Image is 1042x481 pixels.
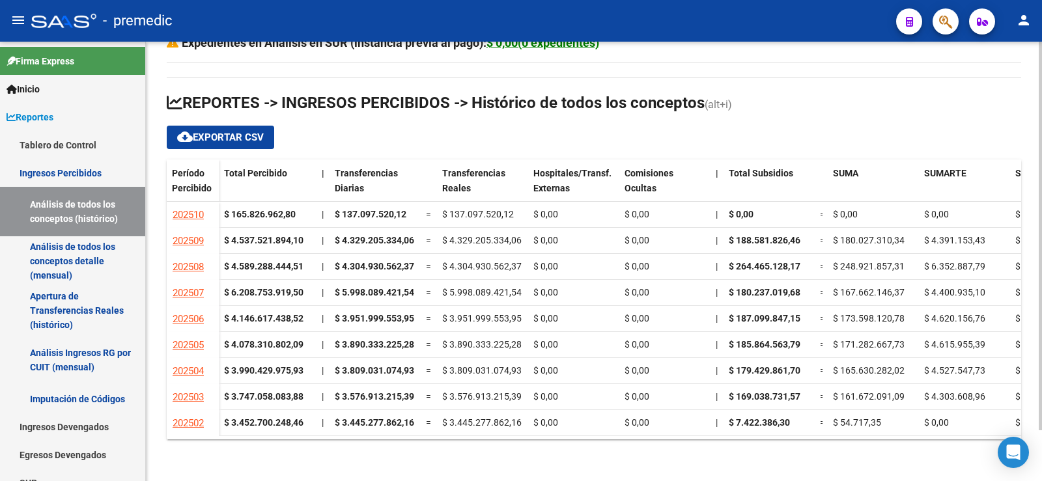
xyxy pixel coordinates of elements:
[1015,391,1040,402] span: $ 0,00
[173,261,204,273] span: 202508
[167,94,705,112] span: REPORTES -> INGRESOS PERCIBIDOS -> Histórico de todos los conceptos
[10,12,26,28] mat-icon: menu
[173,391,204,403] span: 202503
[167,159,219,214] datatable-header-cell: Período Percibido
[322,287,324,297] span: |
[442,313,522,323] span: $ 3.951.999.553,95
[426,313,431,323] span: =
[820,313,825,323] span: =
[924,391,985,402] span: $ 4.303.608,96
[317,159,330,214] datatable-header-cell: |
[322,365,324,376] span: |
[924,209,949,219] span: $ 0,00
[1016,12,1032,28] mat-icon: person
[533,417,558,428] span: $ 0,00
[1015,339,1040,350] span: $ 0,00
[833,339,905,350] span: $ 171.282.667,73
[528,159,619,214] datatable-header-cell: Hospitales/Transf. Externas
[625,313,649,323] span: $ 0,00
[716,417,718,428] span: |
[924,235,985,245] span: $ 4.391.153,43
[833,209,858,219] span: $ 0,00
[820,235,825,245] span: =
[716,209,718,219] span: |
[224,235,303,245] strong: $ 4.537.521.894,10
[486,34,599,52] div: $ 0,00(0 expedientes)
[1015,365,1040,376] span: $ 0,00
[833,287,905,297] span: $ 167.662.146,37
[533,313,558,323] span: $ 0,00
[820,261,825,271] span: =
[625,287,649,297] span: $ 0,00
[625,235,649,245] span: $ 0,00
[924,417,949,428] span: $ 0,00
[224,339,303,350] strong: $ 4.078.310.802,09
[7,54,74,68] span: Firma Express
[533,235,558,245] span: $ 0,00
[442,391,522,402] span: $ 3.576.913.215,39
[729,391,800,402] span: $ 169.038.731,57
[442,365,522,376] span: $ 3.809.031.074,93
[224,209,296,219] strong: $ 165.826.962,80
[533,209,558,219] span: $ 0,00
[173,235,204,247] span: 202509
[716,313,718,323] span: |
[833,168,858,178] span: SUMA
[924,287,985,297] span: $ 4.400.935,10
[335,339,414,350] span: $ 3.890.333.225,28
[924,313,985,323] span: $ 4.620.156,76
[625,261,649,271] span: $ 0,00
[224,287,303,297] strong: $ 6.208.753.919,50
[716,391,718,402] span: |
[442,168,505,193] span: Transferencias Reales
[426,339,431,350] span: =
[322,313,324,323] span: |
[7,110,53,124] span: Reportes
[219,159,317,214] datatable-header-cell: Total Percibido
[335,417,414,428] span: $ 3.445.277.862,16
[335,209,406,219] span: $ 137.097.520,12
[442,339,522,350] span: $ 3.890.333.225,28
[729,261,800,271] span: $ 264.465.128,17
[625,209,649,219] span: $ 0,00
[625,391,649,402] span: $ 0,00
[820,339,825,350] span: =
[533,391,558,402] span: $ 0,00
[716,287,718,297] span: |
[322,339,324,350] span: |
[919,159,1010,214] datatable-header-cell: SUMARTE
[724,159,815,214] datatable-header-cell: Total Subsidios
[173,365,204,377] span: 202504
[182,36,599,49] strong: Expedientes en Análisis en SUR (instancia previa al pago):
[729,339,800,350] span: $ 185.864.563,79
[173,287,204,299] span: 202507
[224,365,303,376] strong: $ 3.990.429.975,93
[1015,209,1040,219] span: $ 0,00
[426,235,431,245] span: =
[625,168,673,193] span: Comisiones Ocultas
[820,287,825,297] span: =
[442,261,522,271] span: $ 4.304.930.562,37
[322,417,324,428] span: |
[335,391,414,402] span: $ 3.576.913.215,39
[820,209,825,219] span: =
[828,159,919,214] datatable-header-cell: SUMA
[833,417,881,428] span: $ 54.717,35
[716,339,718,350] span: |
[820,365,825,376] span: =
[335,168,398,193] span: Transferencias Diarias
[426,365,431,376] span: =
[442,209,514,219] span: $ 137.097.520,12
[820,417,825,428] span: =
[426,209,431,219] span: =
[625,417,649,428] span: $ 0,00
[833,261,905,271] span: $ 248.921.857,31
[533,339,558,350] span: $ 0,00
[426,287,431,297] span: =
[716,365,718,376] span: |
[619,159,711,214] datatable-header-cell: Comisiones Ocultas
[716,235,718,245] span: |
[533,168,612,193] span: Hospitales/Transf. Externas
[533,287,558,297] span: $ 0,00
[426,417,431,428] span: =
